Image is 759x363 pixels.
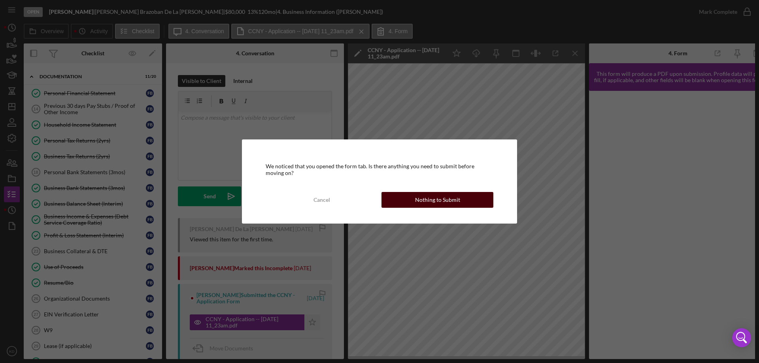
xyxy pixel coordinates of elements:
[266,163,493,176] div: We noticed that you opened the form tab. Is there anything you need to submit before moving on?
[313,192,330,208] div: Cancel
[415,192,460,208] div: Nothing to Submit
[381,192,493,208] button: Nothing to Submit
[732,328,751,347] div: Open Intercom Messenger
[266,192,378,208] button: Cancel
